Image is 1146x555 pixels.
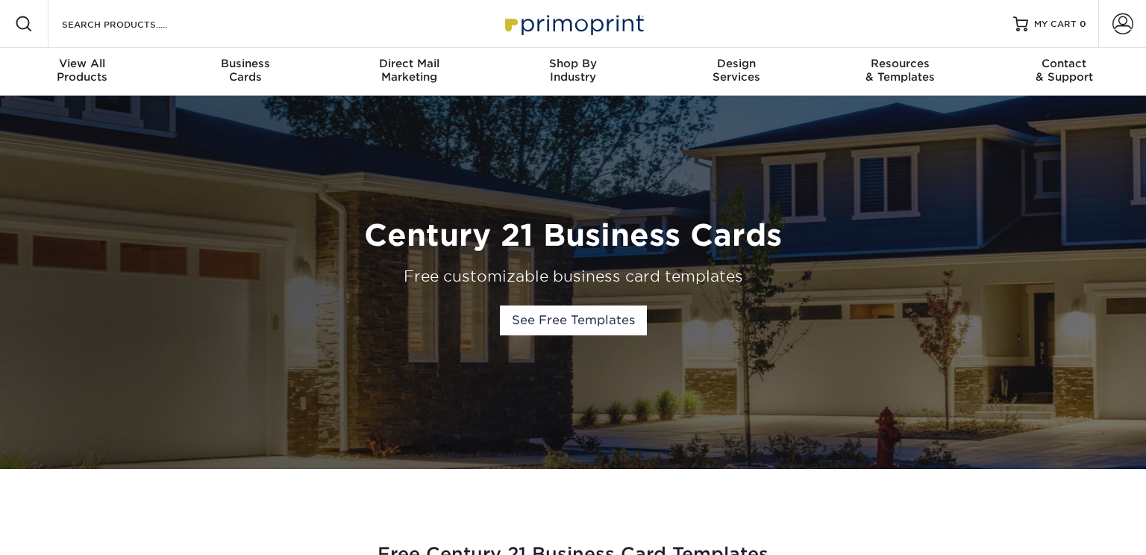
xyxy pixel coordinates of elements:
[655,48,818,96] a: DesignServices
[983,57,1146,70] span: Contact
[163,57,327,70] span: Business
[1034,18,1077,31] span: MY CART
[983,57,1146,84] div: & Support
[1080,19,1086,29] span: 0
[328,48,491,96] a: Direct MailMarketing
[163,48,327,96] a: BusinessCards
[818,57,982,70] span: Resources
[655,57,818,70] span: Design
[328,57,491,70] span: Direct Mail
[491,48,654,96] a: Shop ByIndustry
[163,57,327,84] div: Cards
[131,217,1015,253] h1: Century 21 Business Cards
[491,57,654,84] div: Industry
[655,57,818,84] div: Services
[60,15,206,33] input: SEARCH PRODUCTS.....
[328,57,491,84] div: Marketing
[818,57,982,84] div: & Templates
[500,306,647,335] a: See Free Templates
[818,48,982,96] a: Resources& Templates
[498,7,648,40] img: Primoprint
[983,48,1146,96] a: Contact& Support
[491,57,654,70] span: Shop By
[131,265,1015,288] div: Free customizable business card templates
